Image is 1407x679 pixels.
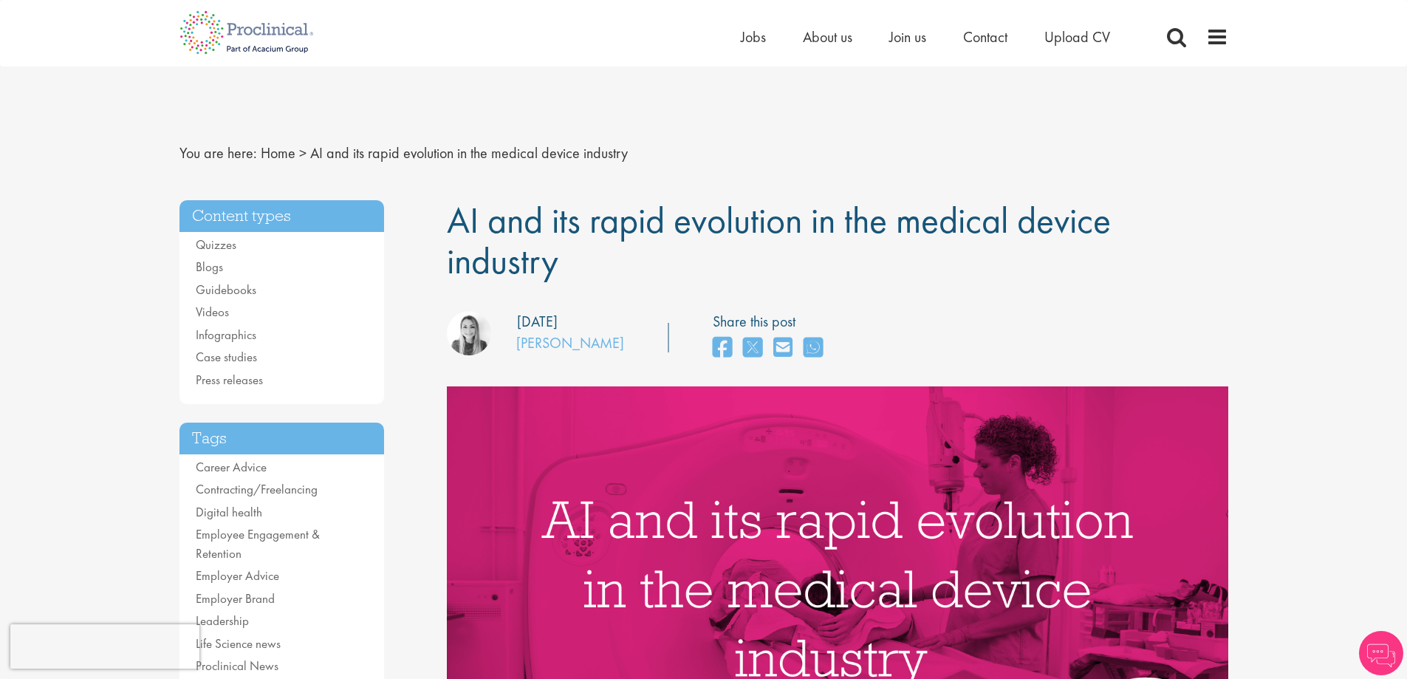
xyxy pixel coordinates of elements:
a: Join us [889,27,926,47]
a: Guidebooks [196,282,256,298]
a: Digital health [196,504,262,520]
span: AI and its rapid evolution in the medical device industry [310,143,628,163]
a: Press releases [196,372,263,388]
a: share on twitter [743,332,762,364]
a: Employer Brand [196,590,275,607]
span: > [299,143,307,163]
a: Employer Advice [196,567,279,584]
a: About us [803,27,852,47]
a: share on facebook [713,332,732,364]
a: Videos [196,304,229,320]
label: Share this post [713,311,830,332]
a: Contact [963,27,1007,47]
a: Leadership [196,613,249,629]
a: Quizzes [196,236,236,253]
a: Jobs [741,27,766,47]
a: Infographics [196,327,256,343]
a: Employee Engagement & Retention [196,526,320,562]
a: [PERSON_NAME] [516,333,624,352]
a: share on whats app [804,332,823,364]
a: Life Science news [196,635,281,652]
a: Case studies [196,349,257,365]
div: [DATE] [517,311,558,332]
a: breadcrumb link [261,143,295,163]
iframe: reCAPTCHA [10,624,199,669]
span: AI and its rapid evolution in the medical device industry [447,197,1111,284]
a: Career Advice [196,459,267,475]
a: Contracting/Freelancing [196,481,318,497]
a: Proclinical News [196,658,278,674]
a: share on email [773,332,792,364]
h3: Content types [179,200,385,232]
img: Hannah Burke [447,311,491,355]
a: Upload CV [1044,27,1110,47]
a: Blogs [196,259,223,275]
img: Chatbot [1359,631,1403,675]
span: You are here: [179,143,257,163]
h3: Tags [179,423,385,454]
